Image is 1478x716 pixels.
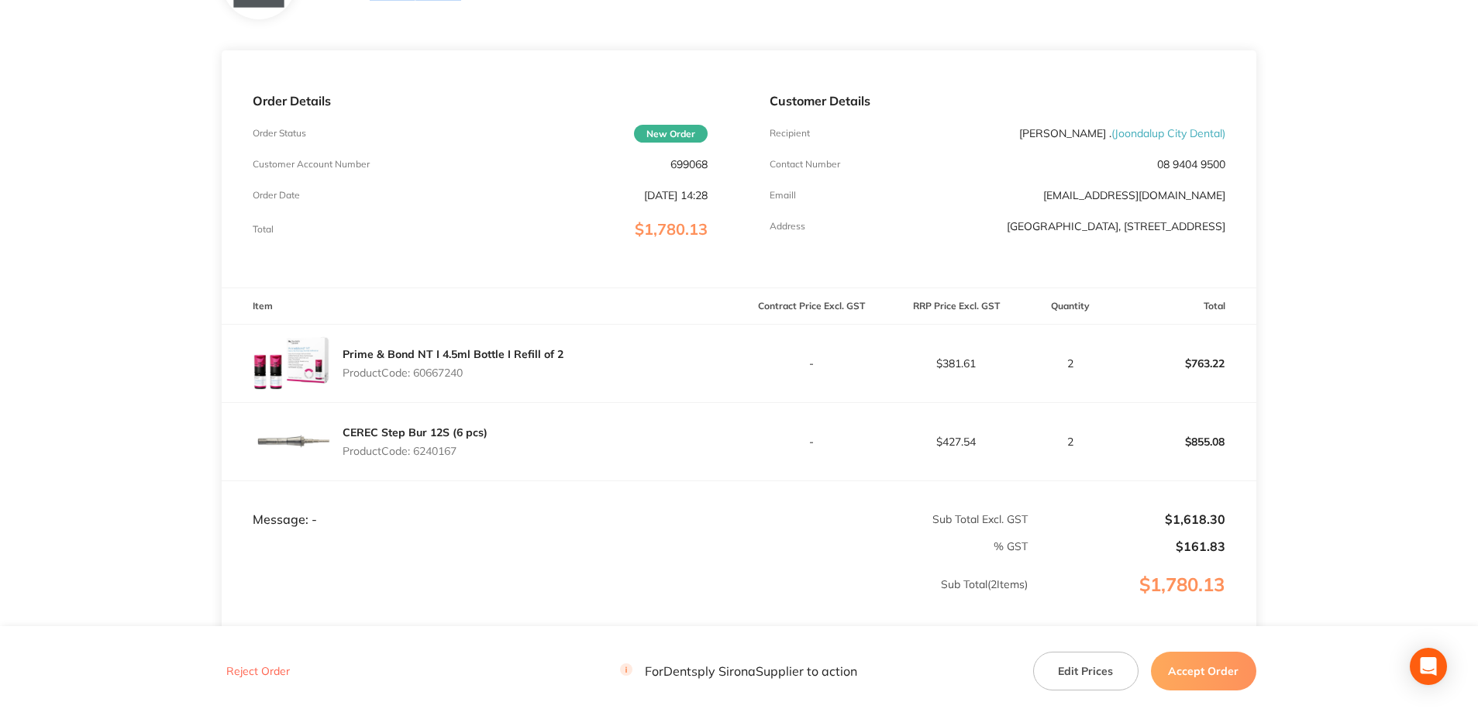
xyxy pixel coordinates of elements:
[635,219,708,239] span: $1,780.13
[770,190,796,201] p: Emaill
[1029,512,1225,526] p: $1,618.30
[1043,188,1225,202] a: [EMAIL_ADDRESS][DOMAIN_NAME]
[222,665,295,679] button: Reject Order
[739,288,884,325] th: Contract Price Excl. GST
[1028,288,1111,325] th: Quantity
[884,357,1028,370] p: $381.61
[253,159,370,170] p: Customer Account Number
[739,435,883,448] p: -
[1029,357,1111,370] p: 2
[884,288,1028,325] th: RRP Price Excl. GST
[770,128,810,139] p: Recipient
[739,513,1028,525] p: Sub Total Excl. GST
[670,158,708,170] p: 699068
[1151,652,1256,690] button: Accept Order
[343,425,487,439] a: CEREC Step Bur 12S (6 pcs)
[1111,288,1256,325] th: Total
[1410,648,1447,685] div: Open Intercom Messenger
[253,224,274,235] p: Total
[1007,220,1225,232] p: [GEOGRAPHIC_DATA], [STREET_ADDRESS]
[253,325,330,402] img: cG1rYjdoeQ
[620,664,857,679] p: For Dentsply Sirona Supplier to action
[1112,345,1256,382] p: $763.22
[884,435,1028,448] p: $427.54
[253,94,708,108] p: Order Details
[1157,158,1225,170] p: 08 9404 9500
[1019,127,1225,139] p: [PERSON_NAME] .
[253,128,306,139] p: Order Status
[222,540,1028,552] p: % GST
[1029,435,1111,448] p: 2
[739,357,883,370] p: -
[222,480,739,527] td: Message: -
[1029,574,1256,627] p: $1,780.13
[1111,126,1225,140] span: ( Joondalup City Dental )
[343,445,487,457] p: Product Code: 6240167
[343,367,563,379] p: Product Code: 60667240
[343,347,563,361] a: Prime & Bond NT I 4.5ml Bottle I Refill of 2
[644,189,708,201] p: [DATE] 14:28
[1033,652,1139,690] button: Edit Prices
[634,125,708,143] span: New Order
[253,403,330,480] img: Y2phMjlscQ
[770,159,840,170] p: Contact Number
[770,221,805,232] p: Address
[1112,423,1256,460] p: $855.08
[770,94,1225,108] p: Customer Details
[1029,539,1225,553] p: $161.83
[222,288,739,325] th: Item
[253,190,300,201] p: Order Date
[222,578,1028,621] p: Sub Total ( 2 Items)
